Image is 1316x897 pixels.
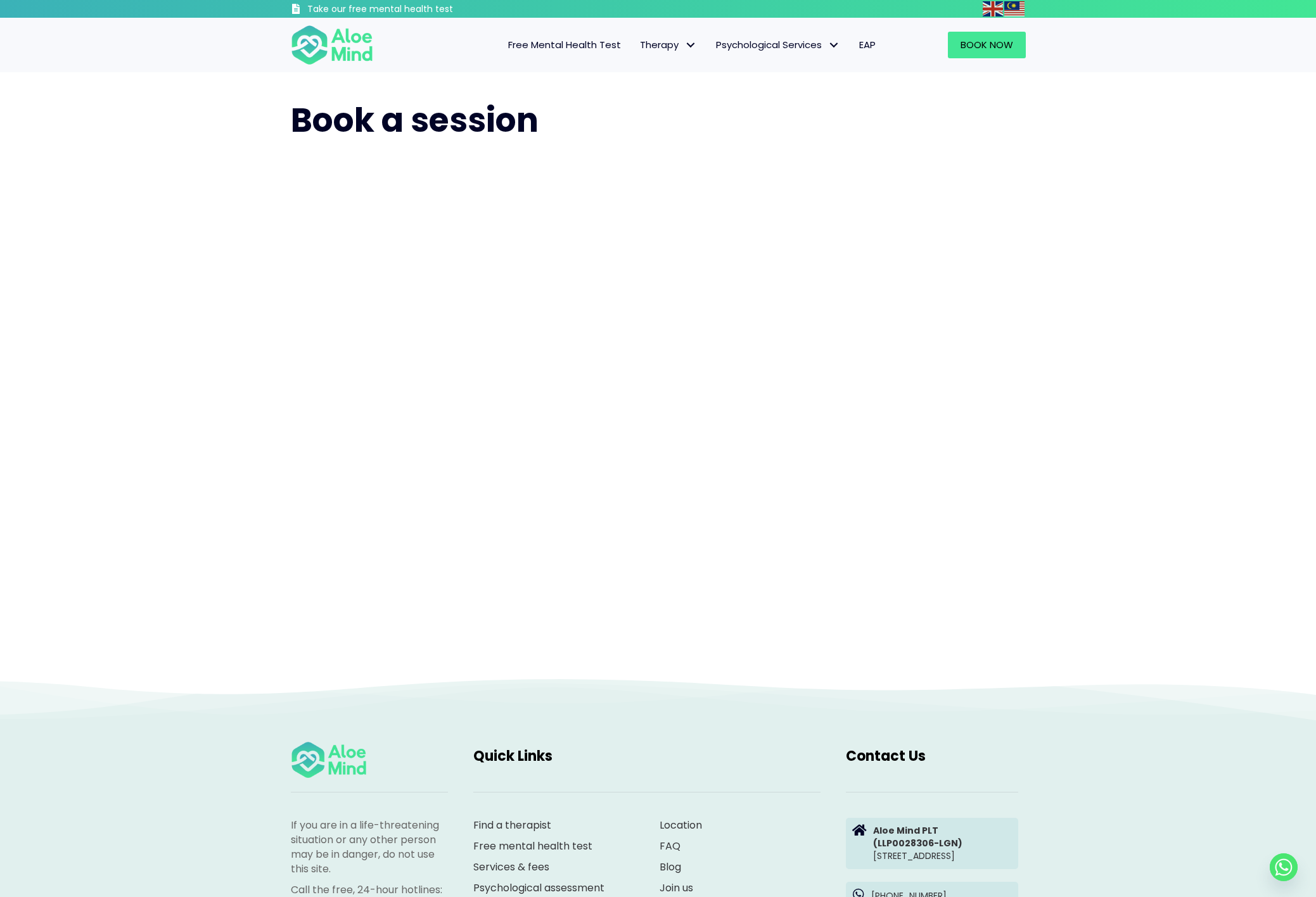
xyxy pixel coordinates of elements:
strong: (LLP0028306-LGN) [873,837,962,849]
span: Quick Links [473,746,553,766]
a: Join us [660,881,693,895]
a: Take our free mental health test [291,3,521,18]
span: EAP [859,38,876,51]
span: Contact Us [846,746,926,766]
a: TherapyTherapy: submenu [630,32,706,58]
p: If you are in a life-threatening situation or any other person may be in danger, do not use this ... [291,818,448,877]
span: Book Now [961,38,1013,51]
img: Aloe mind Logo [291,24,373,66]
span: Psychological Services: submenu [825,36,843,54]
span: Therapy [640,38,697,51]
span: Free Mental Health Test [508,38,621,51]
p: [STREET_ADDRESS] [873,824,1012,863]
a: English [983,1,1004,16]
a: Find a therapist [473,818,551,832]
span: Psychological Services [716,38,840,51]
a: Aloe Mind PLT(LLP0028306-LGN)[STREET_ADDRESS] [846,818,1018,869]
a: Psychological ServicesPsychological Services: submenu [706,32,850,58]
img: en [983,1,1003,16]
a: Whatsapp [1270,853,1298,881]
span: Therapy: submenu [682,36,700,54]
a: Services & fees [473,860,549,874]
img: Aloe mind Logo [291,741,367,779]
a: Location [660,818,702,832]
a: Psychological assessment [473,881,604,895]
a: Blog [660,860,681,874]
nav: Menu [390,32,885,58]
strong: Aloe Mind PLT [873,824,938,837]
img: ms [1004,1,1025,16]
a: Free mental health test [473,839,592,853]
a: Free Mental Health Test [499,32,630,58]
h3: Take our free mental health test [307,3,521,16]
iframe: Booking widget [291,169,1026,648]
a: Malay [1004,1,1026,16]
a: Book Now [948,32,1026,58]
a: EAP [850,32,885,58]
a: FAQ [660,839,680,853]
span: Book a session [291,97,539,143]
